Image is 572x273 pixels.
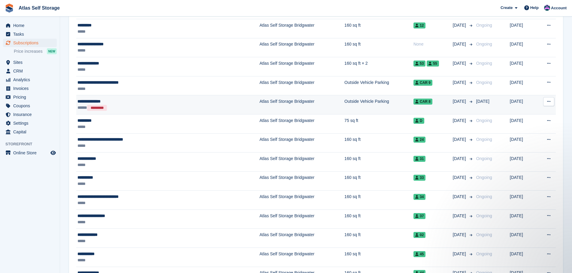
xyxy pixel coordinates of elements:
[510,248,536,267] td: [DATE]
[5,141,60,147] span: Storefront
[453,251,467,257] span: [DATE]
[476,156,492,161] span: Ongoing
[13,102,49,110] span: Coupons
[476,99,489,104] span: [DATE]
[453,213,467,219] span: [DATE]
[259,133,344,153] td: Atlas Self Storage Bridgwater
[476,23,492,28] span: Ongoing
[453,60,467,67] span: [DATE]
[13,39,49,47] span: Subscriptions
[3,119,57,127] a: menu
[344,209,413,229] td: 160 sq ft
[3,110,57,119] a: menu
[413,61,425,67] span: 53
[510,57,536,76] td: [DATE]
[13,93,49,101] span: Pricing
[476,232,492,237] span: Ongoing
[476,42,492,46] span: Ongoing
[510,209,536,229] td: [DATE]
[453,41,467,47] span: [DATE]
[510,153,536,172] td: [DATE]
[259,229,344,248] td: Atlas Self Storage Bridgwater
[3,67,57,75] a: menu
[259,209,344,229] td: Atlas Self Storage Bridgwater
[476,194,492,199] span: Ongoing
[5,4,14,13] img: stora-icon-8386f47178a22dfd0bd8f6a31ec36ba5ce8667c1dd55bd0f319d3a0aa187defe.svg
[544,5,550,11] img: Ryan Carroll
[510,76,536,95] td: [DATE]
[453,194,467,200] span: [DATE]
[13,58,49,67] span: Sites
[13,76,49,84] span: Analytics
[453,117,467,124] span: [DATE]
[344,76,413,95] td: Outside Vehicle Parking
[344,248,413,267] td: 160 sq ft
[47,48,57,54] div: NEW
[3,58,57,67] a: menu
[413,194,425,200] span: 34
[13,84,49,93] span: Invoices
[476,61,492,66] span: Ongoing
[510,133,536,153] td: [DATE]
[3,102,57,110] a: menu
[259,57,344,76] td: Atlas Self Storage Bridgwater
[510,95,536,114] td: [DATE]
[551,5,567,11] span: Account
[501,5,513,11] span: Create
[3,93,57,101] a: menu
[13,30,49,38] span: Tasks
[453,79,467,86] span: [DATE]
[413,22,425,28] span: 12
[413,232,425,238] span: 02
[3,21,57,30] a: menu
[3,84,57,93] a: menu
[476,137,492,142] span: Ongoing
[344,133,413,153] td: 160 sq ft
[413,156,425,162] span: 31
[259,95,344,114] td: Atlas Self Storage Bridgwater
[3,76,57,84] a: menu
[453,232,467,238] span: [DATE]
[16,3,62,13] a: Atlas Self Storage
[259,248,344,267] td: Atlas Self Storage Bridgwater
[3,149,57,157] a: menu
[344,229,413,248] td: 160 sq ft
[427,61,439,67] span: 55
[476,213,492,218] span: Ongoing
[14,49,43,54] span: Price increases
[413,137,425,143] span: 24
[510,191,536,210] td: [DATE]
[453,22,467,28] span: [DATE]
[259,76,344,95] td: Atlas Self Storage Bridgwater
[413,251,425,257] span: 45
[13,128,49,136] span: Capital
[344,153,413,172] td: 160 sq ft
[344,95,413,114] td: Outside Vehicle Parking
[3,39,57,47] a: menu
[510,229,536,248] td: [DATE]
[510,19,536,38] td: [DATE]
[453,98,467,105] span: [DATE]
[259,38,344,57] td: Atlas Self Storage Bridgwater
[413,99,432,105] span: Car 8
[413,118,424,124] span: D
[344,114,413,133] td: 75 sq ft
[476,118,492,123] span: Ongoing
[413,41,453,47] div: None
[476,80,492,85] span: Ongoing
[413,213,425,219] span: 37
[453,156,467,162] span: [DATE]
[259,171,344,191] td: Atlas Self Storage Bridgwater
[510,171,536,191] td: [DATE]
[344,38,413,57] td: 160 sq ft
[3,128,57,136] a: menu
[13,149,49,157] span: Online Store
[13,119,49,127] span: Settings
[510,114,536,133] td: [DATE]
[344,19,413,38] td: 160 sq ft
[530,5,539,11] span: Help
[259,114,344,133] td: Atlas Self Storage Bridgwater
[476,251,492,256] span: Ongoing
[510,38,536,57] td: [DATE]
[453,174,467,181] span: [DATE]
